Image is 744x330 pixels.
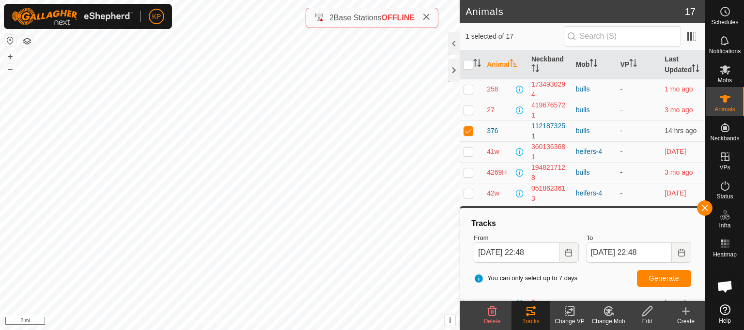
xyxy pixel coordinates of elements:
button: Map Layers [21,35,33,47]
div: heifers-4 [576,147,613,157]
span: 1 selected of 17 [465,31,563,42]
div: 3601363681 [531,142,568,162]
span: 2 [329,14,334,22]
div: Tracks [470,218,695,229]
div: heifers-4 [576,188,613,198]
span: Mobs [718,77,732,83]
div: 1948217128 [531,163,568,183]
div: 0518623613 [531,183,568,204]
div: 4196765721 [531,100,568,120]
span: 376 [487,126,498,136]
div: bulls [576,126,613,136]
app-display-virtual-paddock-transition: - [620,168,622,176]
span: 258 [487,84,498,94]
app-display-virtual-paddock-transition: - [620,106,622,114]
label: To [587,233,691,243]
th: Animal [483,50,527,79]
div: Change VP [550,317,589,326]
img: Gallagher Logo [12,8,133,25]
button: + [4,51,16,62]
span: Base Stations [334,14,382,22]
span: 4 June 2025, 1:14 am [665,168,693,176]
span: OFFLINE [382,14,415,22]
span: 8 Sept 2025, 7:56 pm [665,189,686,197]
div: Create [666,317,705,326]
p-sorticon: Activate to sort [692,66,699,74]
button: Choose Date [559,242,579,263]
p-sorticon: Activate to sort [629,60,637,68]
span: 12 Sept 2025, 8:18 am [665,127,697,135]
p-sorticon: Activate to sort [531,66,539,74]
p-sorticon: Activate to sort [473,60,481,68]
div: 2084721228 [531,204,568,225]
h2: Animals [465,6,685,17]
p-sorticon: Activate to sort [510,60,517,68]
th: Last Updated [661,50,705,79]
span: Notifications [709,48,741,54]
span: 4269H [487,167,507,178]
span: Schedules [711,19,738,25]
div: Open chat [711,272,740,301]
p-sorticon: Activate to sort [589,60,597,68]
button: – [4,63,16,75]
app-display-virtual-paddock-transition: - [620,85,622,93]
label: From [474,233,578,243]
span: Infra [719,223,730,228]
div: bulls [576,105,613,115]
span: 3 Aug 2025, 8:08 pm [665,85,693,93]
div: bulls [576,84,613,94]
span: 4 June 2025, 1:23 am [665,106,693,114]
input: Search (S) [564,26,681,46]
span: Heatmap [713,252,737,257]
span: Generate [649,274,679,282]
th: VP [616,50,661,79]
a: Privacy Policy [192,317,228,326]
span: 8 Sept 2025, 7:57 pm [665,148,686,155]
span: Delete [484,318,501,325]
button: Reset Map [4,35,16,46]
div: bulls [576,167,613,178]
button: Choose Date [672,242,691,263]
div: 1734930294 [531,79,568,100]
span: 17 [685,4,696,19]
span: i [449,316,451,324]
app-display-virtual-paddock-transition: - [620,148,622,155]
a: Help [706,300,744,328]
span: VPs [719,165,730,170]
span: Neckbands [710,135,739,141]
th: Neckband [527,50,572,79]
app-display-virtual-paddock-transition: - [620,189,622,197]
button: i [445,315,455,326]
span: KP [152,12,161,22]
button: Generate [637,270,691,287]
div: Change Mob [589,317,628,326]
span: 27 [487,105,495,115]
span: 42w [487,188,499,198]
div: Edit [628,317,666,326]
div: Tracks [511,317,550,326]
span: 41w [487,147,499,157]
span: Help [719,318,731,324]
span: Status [716,194,733,199]
div: 1121873251 [531,121,568,141]
app-display-virtual-paddock-transition: - [620,127,622,135]
span: You can only select up to 7 days [474,273,577,283]
th: Mob [572,50,617,79]
span: Animals [714,106,735,112]
a: Contact Us [239,317,268,326]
